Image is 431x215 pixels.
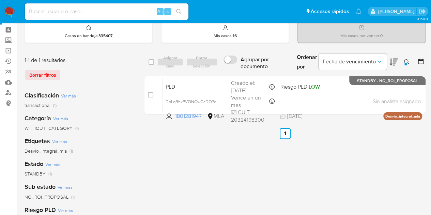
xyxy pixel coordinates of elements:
[378,8,416,15] p: nicolas.fernandezallen@mercadolibre.com
[417,16,428,21] span: 3.158.0
[157,8,163,15] span: Alt
[311,8,349,15] span: Accesos rápidos
[356,9,361,14] a: Notificaciones
[172,7,186,16] button: search-icon
[25,7,188,16] input: Buscar usuario o caso...
[419,8,426,15] a: Salir
[167,8,169,15] span: s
